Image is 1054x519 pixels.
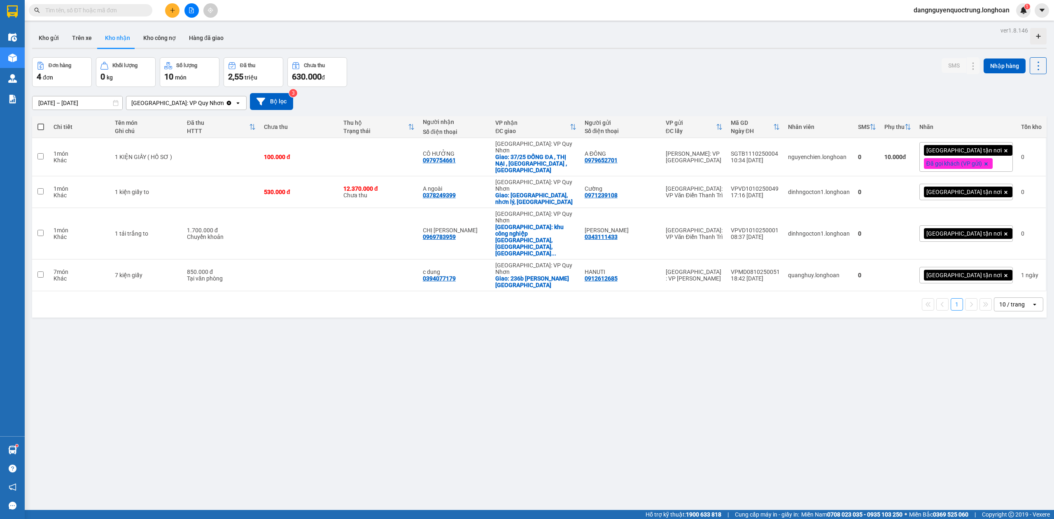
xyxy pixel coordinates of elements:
[224,57,283,87] button: Đã thu2,55 triệu
[54,157,107,164] div: Khác
[919,124,1013,130] div: Nhãn
[250,93,293,110] button: Bộ lọc
[343,119,408,126] div: Thu hộ
[423,227,487,234] div: CHỊ TRANG
[731,227,780,234] div: VPVD1010250001
[585,234,618,240] div: 0343111433
[423,157,456,164] div: 0979754661
[495,275,576,288] div: Giao: 236b bạch đằng trần hưng đạo quy nhơn bình định
[8,74,17,83] img: warehouse-icon
[32,28,65,48] button: Kho gửi
[9,465,16,472] span: question-circle
[731,269,780,275] div: VPMD0810250051
[45,6,142,15] input: Tìm tên, số ĐT hoặc mã đơn
[423,234,456,240] div: 0969783959
[225,99,226,107] input: Selected Bình Định: VP Quy Nhơn.
[585,119,658,126] div: Người gửi
[423,129,487,135] div: Số điện thoại
[491,116,580,138] th: Toggle SortBy
[175,74,187,81] span: món
[666,128,716,134] div: ĐC lấy
[495,140,576,154] div: [GEOGRAPHIC_DATA]: VP Quy Nhơn
[54,227,107,234] div: 1 món
[585,150,658,157] div: A ĐÔNG
[827,511,902,518] strong: 0708 023 035 - 0935 103 250
[107,74,113,81] span: kg
[666,150,723,164] div: [PERSON_NAME]: VP [GEOGRAPHIC_DATA]
[495,192,576,205] div: Giao: mỹ hưng, nhơn lý, tp quy nhơn
[666,227,723,240] div: [GEOGRAPHIC_DATA]: VP Văn Điển Thanh Trì
[292,72,322,82] span: 630.000
[926,160,982,167] span: Đã gọi khách (VP gửi)
[585,128,658,134] div: Số điện thoại
[884,154,906,160] strong: 10.000 đ
[8,33,17,42] img: warehouse-icon
[165,3,180,18] button: plus
[240,63,255,68] div: Đã thu
[884,124,905,130] div: Phụ thu
[339,116,419,138] th: Toggle SortBy
[942,58,966,73] button: SMS
[100,72,105,82] span: 0
[984,58,1026,73] button: Nhập hàng
[187,119,249,126] div: Đã thu
[788,154,850,160] div: nguyenchien.longhoan
[495,210,576,224] div: [GEOGRAPHIC_DATA]: VP Quy Nhơn
[54,185,107,192] div: 1 món
[880,116,915,138] th: Toggle SortBy
[235,100,241,106] svg: open
[735,510,799,519] span: Cung cấp máy in - giấy in:
[8,446,17,454] img: warehouse-icon
[1038,7,1046,14] span: caret-down
[858,124,870,130] div: SMS
[1026,4,1028,9] span: 1
[187,275,256,282] div: Tại văn phòng
[228,72,243,82] span: 2,55
[1021,272,1042,278] div: 1
[343,128,408,134] div: Trạng thái
[731,119,773,126] div: Mã GD
[551,250,556,257] span: ...
[858,189,876,195] div: 0
[7,5,18,18] img: logo-vxr
[187,227,256,234] div: 1.700.000 đ
[115,128,179,134] div: Ghi chú
[322,74,325,81] span: đ
[8,95,17,103] img: solution-icon
[16,444,18,447] sup: 1
[495,128,569,134] div: ĐC giao
[858,230,876,237] div: 0
[343,185,415,199] div: Chưa thu
[1000,26,1028,35] div: ver 1.8.146
[304,63,325,68] div: Chưa thu
[854,116,880,138] th: Toggle SortBy
[189,7,194,13] span: file-add
[208,7,213,13] span: aim
[909,510,968,519] span: Miền Bắc
[1035,3,1049,18] button: caret-down
[33,96,122,110] input: Select a date range.
[933,511,968,518] strong: 0369 525 060
[999,300,1025,309] div: 10 / trang
[1008,512,1014,517] span: copyright
[731,157,780,164] div: 10:34 [DATE]
[54,192,107,199] div: Khác
[264,189,335,195] div: 530.000 đ
[926,230,1002,237] span: [GEOGRAPHIC_DATA] tận nơi
[9,483,16,491] span: notification
[423,119,487,125] div: Người nhận
[907,5,1016,15] span: dangnguyenquoctrung.longhoan
[728,510,729,519] span: |
[423,185,487,192] div: A ngoài
[245,74,257,81] span: triệu
[1030,28,1047,44] div: Tạo kho hàng mới
[32,57,92,87] button: Đơn hàng4đơn
[662,116,727,138] th: Toggle SortBy
[646,510,721,519] span: Hỗ trợ kỹ thuật:
[37,72,41,82] span: 4
[495,119,569,126] div: VP nhận
[54,269,107,275] div: 7 món
[731,234,780,240] div: 08:37 [DATE]
[187,128,249,134] div: HTTT
[65,28,98,48] button: Trên xe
